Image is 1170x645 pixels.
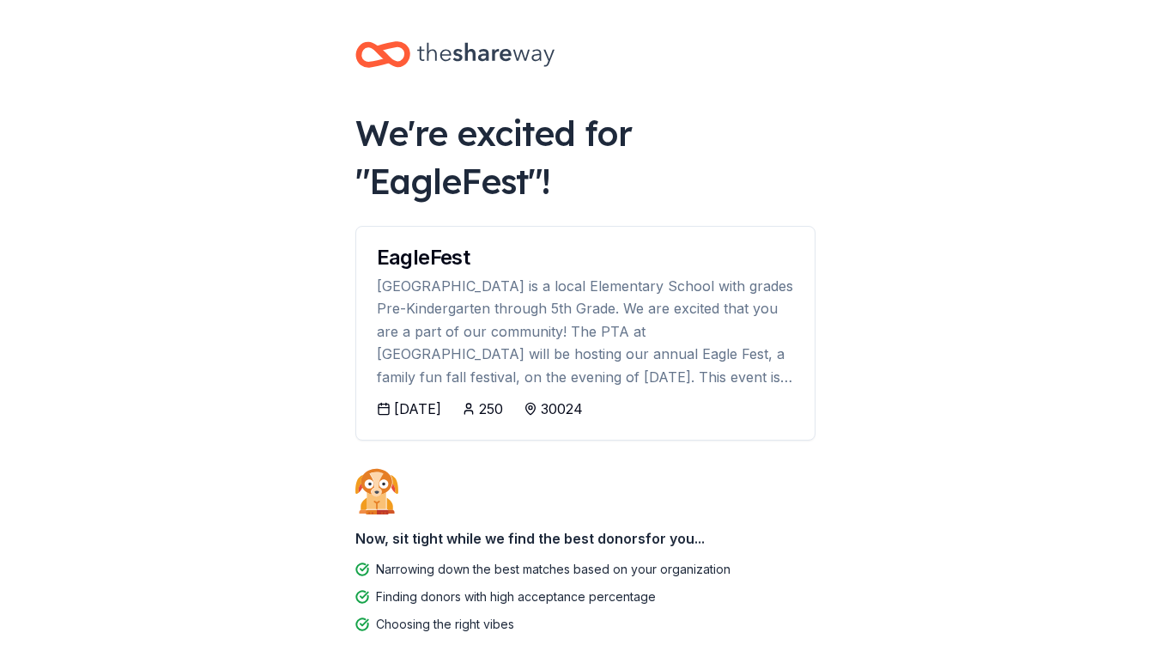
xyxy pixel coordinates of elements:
[377,247,794,268] div: EagleFest
[355,468,398,514] img: Dog waiting patiently
[479,399,503,419] div: 250
[377,275,794,388] div: [GEOGRAPHIC_DATA] is a local Elementary School with grades Pre-Kindergarten through 5th Grade. We...
[376,559,730,580] div: Narrowing down the best matches based on your organization
[376,614,514,635] div: Choosing the right vibes
[394,399,441,419] div: [DATE]
[355,521,815,556] div: Now, sit tight while we find the best donors for you...
[376,587,656,607] div: Finding donors with high acceptance percentage
[541,399,583,419] div: 30024
[355,109,815,205] div: We're excited for " EagleFest "!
